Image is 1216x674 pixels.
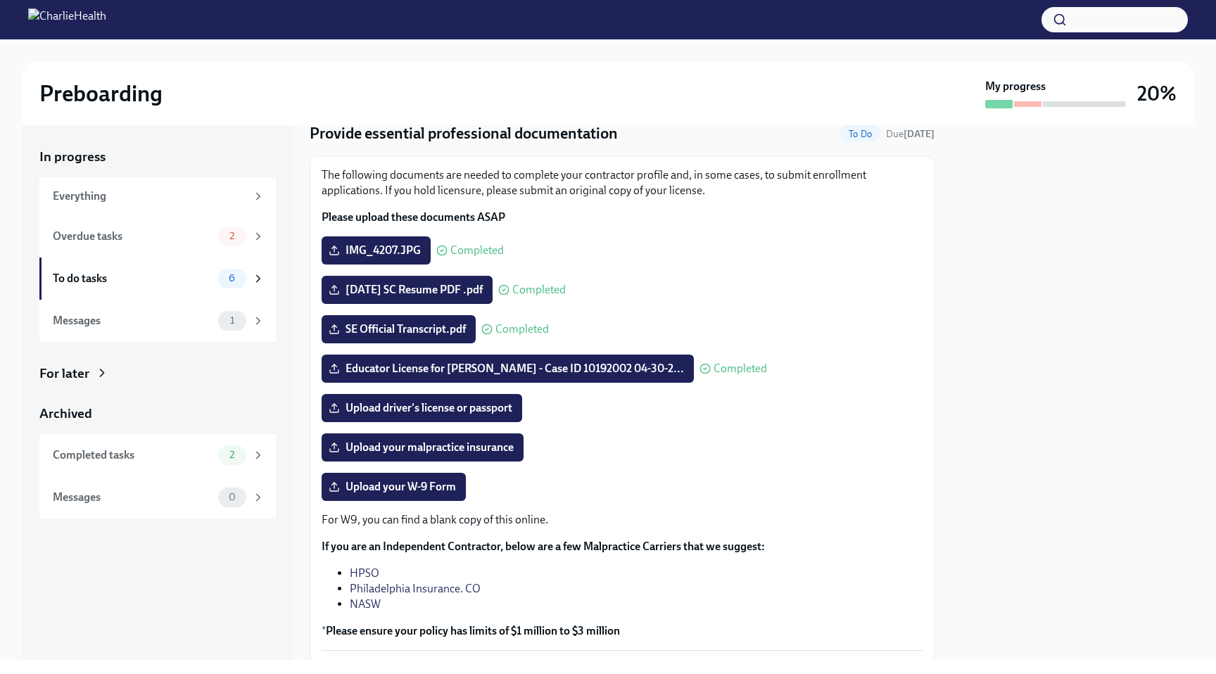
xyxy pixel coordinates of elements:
[495,324,549,335] span: Completed
[53,490,213,505] div: Messages
[322,236,431,265] label: IMG_4207.JPG
[331,322,466,336] span: SE Official Transcript.pdf
[331,480,456,494] span: Upload your W-9 Form
[904,128,935,140] strong: [DATE]
[53,313,213,329] div: Messages
[220,273,243,284] span: 6
[39,257,276,300] a: To do tasks6
[39,80,163,108] h2: Preboarding
[886,127,935,141] span: August 21st, 2025 08:00
[39,177,276,215] a: Everything
[322,210,505,224] strong: Please upload these documents ASAP
[39,215,276,257] a: Overdue tasks2
[39,364,89,383] div: For later
[221,450,243,460] span: 2
[39,405,276,423] a: Archived
[28,8,106,31] img: CharlieHealth
[322,512,923,528] p: For W9, you can find a blank copy of this online.
[53,447,213,463] div: Completed tasks
[331,283,483,297] span: [DATE] SC Resume PDF .pdf
[220,492,244,502] span: 0
[39,434,276,476] a: Completed tasks2
[331,243,421,257] span: IMG_4207.JPG
[322,540,765,553] strong: If you are an Independent Contractor, below are a few Malpractice Carriers that we suggest:
[1137,81,1177,106] h3: 20%
[322,433,524,462] label: Upload your malpractice insurance
[886,128,935,140] span: Due
[39,300,276,342] a: Messages1
[53,229,213,244] div: Overdue tasks
[840,129,880,139] span: To Do
[714,363,767,374] span: Completed
[39,148,276,166] a: In progress
[985,79,1046,94] strong: My progress
[222,315,243,326] span: 1
[350,597,381,611] a: NASW
[331,401,512,415] span: Upload driver's license or passport
[350,566,379,580] a: HPSO
[39,476,276,519] a: Messages0
[322,276,493,304] label: [DATE] SC Resume PDF .pdf
[350,582,481,595] a: Philadelphia Insurance. CO
[322,315,476,343] label: SE Official Transcript.pdf
[331,362,684,376] span: Educator License for [PERSON_NAME] - Case ID 10192002 04-30-2...
[310,123,618,144] h4: Provide essential professional documentation
[322,355,694,383] label: Educator License for [PERSON_NAME] - Case ID 10192002 04-30-2...
[221,231,243,241] span: 2
[322,167,923,198] p: The following documents are needed to complete your contractor profile and, in some cases, to sub...
[512,284,566,295] span: Completed
[450,245,504,256] span: Completed
[322,394,522,422] label: Upload driver's license or passport
[39,364,276,383] a: For later
[53,189,246,204] div: Everything
[53,271,213,286] div: To do tasks
[322,473,466,501] label: Upload your W-9 Form
[326,624,620,637] strong: Please ensure your policy has limits of $1 million to $3 million
[331,440,514,454] span: Upload your malpractice insurance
